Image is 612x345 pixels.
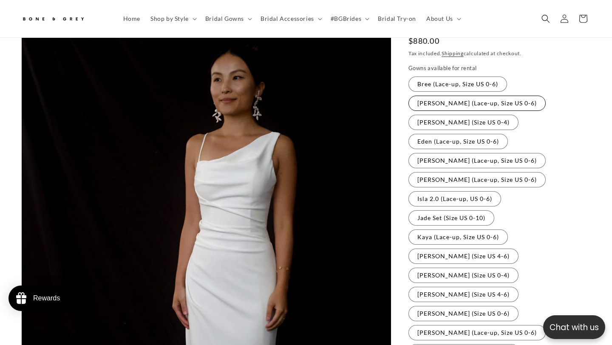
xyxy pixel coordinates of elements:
[18,8,110,29] a: Bone and Grey Bridal
[408,115,518,130] label: [PERSON_NAME] (Size US 0-4)
[408,134,508,149] label: Eden (Lace-up, Size US 0-6)
[442,50,464,57] a: Shipping
[145,10,200,28] summary: Shop by Style
[408,306,518,321] label: [PERSON_NAME] (Size US 0-6)
[57,48,94,55] a: Write a review
[123,15,140,23] span: Home
[426,15,453,23] span: About Us
[408,49,591,58] div: Tax included. calculated at checkout.
[408,268,518,283] label: [PERSON_NAME] (Size US 0-4)
[150,15,189,23] span: Shop by Style
[408,76,507,92] label: Bree (Lace-up, Size US 0-6)
[255,10,326,28] summary: Bridal Accessories
[118,10,145,28] a: Home
[261,15,314,23] span: Bridal Accessories
[408,96,546,111] label: [PERSON_NAME] (Lace-up, Size US 0-6)
[543,315,605,339] button: Open chatbox
[378,15,416,23] span: Bridal Try-on
[408,210,494,226] label: Jade Set (Size US 0-10)
[33,294,60,302] div: Rewards
[205,15,244,23] span: Bridal Gowns
[373,10,421,28] a: Bridal Try-on
[326,10,373,28] summary: #BGBrides
[408,229,508,245] label: Kaya (Lace-up, Size US 0-6)
[408,287,518,302] label: [PERSON_NAME] (Size US 4-6)
[543,321,605,334] p: Chat with us
[536,9,555,28] summary: Search
[408,35,439,47] span: $880.00
[408,325,546,340] label: [PERSON_NAME] (Lace-up, Size US 0-6)
[408,64,477,73] legend: Gowns available for rental
[331,15,361,23] span: #BGBrides
[421,10,465,28] summary: About Us
[408,249,518,264] label: [PERSON_NAME] (Size US 4-6)
[408,153,546,168] label: [PERSON_NAME] (Lace-up, Size US 0-6)
[200,10,255,28] summary: Bridal Gowns
[408,191,501,206] label: Isla 2.0 (Lace-up, US 0-6)
[408,172,546,187] label: [PERSON_NAME] (Lace-up, Size US 0-6)
[513,13,569,27] button: Write a review
[21,12,85,26] img: Bone and Grey Bridal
